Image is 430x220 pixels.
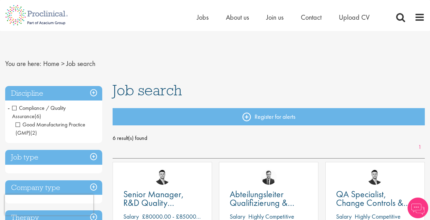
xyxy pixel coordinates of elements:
[5,86,102,101] h3: Discipline
[12,104,66,120] span: Compliance / Quality Assurance
[123,190,201,207] a: Senior Manager, R&D Quality Assurance (GCP)
[113,108,425,125] a: Register for alerts
[61,59,65,68] span: >
[155,169,170,185] img: Joshua Godden
[66,59,95,68] span: Job search
[16,121,85,136] span: Good Manufacturing Practice (GMP)
[5,194,93,215] iframe: reCAPTCHA
[336,188,410,217] span: QA Specialist, Change Controls & Deviations
[113,133,425,143] span: 6 result(s) found
[266,13,284,22] a: Join us
[261,169,277,185] img: Antoine Mortiaux
[113,81,182,99] span: Job search
[43,59,59,68] a: breadcrumb link
[336,190,414,207] a: QA Specialist, Change Controls & Deviations
[197,13,209,22] a: Jobs
[123,188,184,217] span: Senior Manager, R&D Quality Assurance (GCP)
[30,129,37,136] span: (2)
[415,143,425,151] a: 1
[226,13,249,22] a: About us
[5,150,102,165] h3: Job type
[35,113,41,120] span: (6)
[5,180,102,195] h3: Company type
[339,13,370,22] a: Upload CV
[367,169,383,185] img: Joshua Godden
[301,13,322,22] a: Contact
[8,103,10,113] span: -
[5,59,41,68] span: You are here:
[408,198,428,218] img: Chatbot
[230,190,308,207] a: Abteilungsleiter Qualifizierung & Kalibrierung (m/w/d)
